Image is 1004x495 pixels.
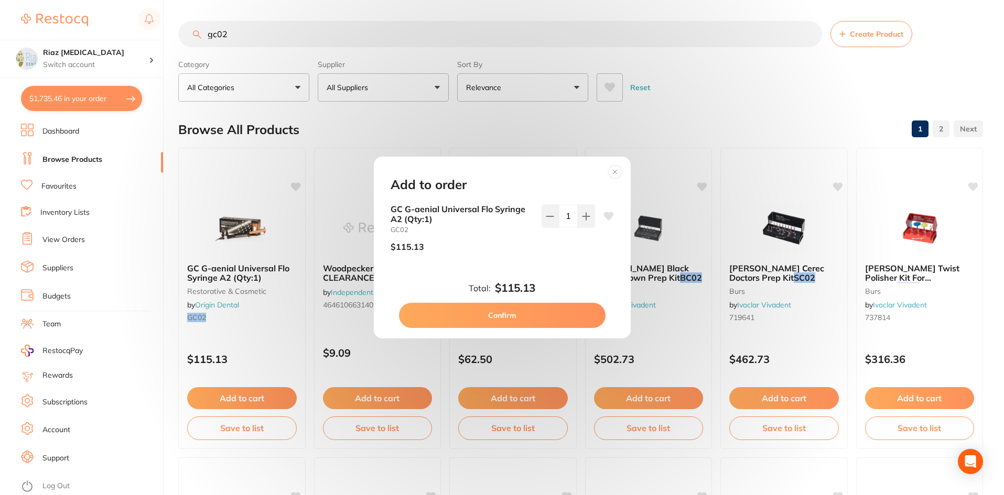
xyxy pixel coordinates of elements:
[469,283,491,293] label: Total:
[391,242,424,251] p: $115.13
[958,449,983,474] div: Open Intercom Messenger
[391,226,533,234] small: GC02
[399,303,606,328] button: Confirm
[495,282,535,294] b: $115.13
[391,204,533,224] b: GC G-aenial Universal Flo Syringe A2 (Qty:1)
[391,178,467,192] h2: Add to order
